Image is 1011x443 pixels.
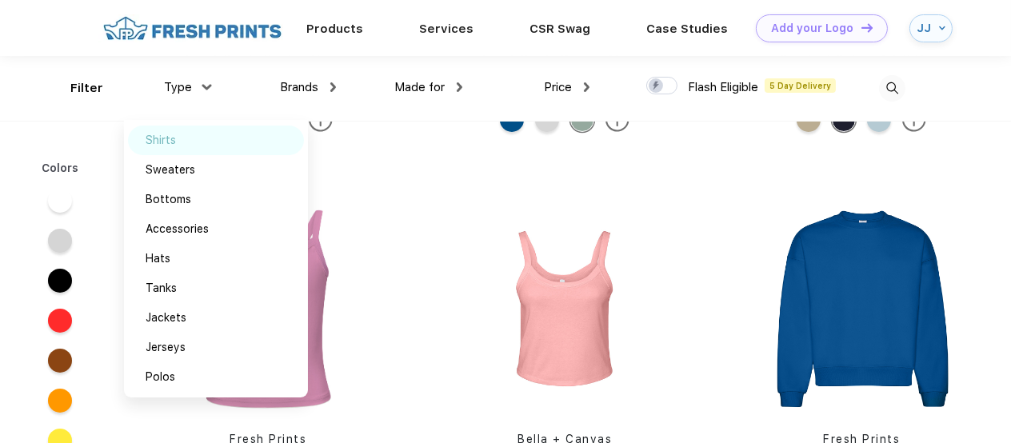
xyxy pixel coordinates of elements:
div: Filter [70,79,103,98]
img: func=resize&h=266 [458,202,671,415]
a: Products [306,22,363,36]
div: Tanks [146,280,177,297]
span: Type [164,80,192,94]
div: JJ [917,22,935,35]
img: fo%20logo%202.webp [98,14,286,42]
div: Jerseys [146,339,186,356]
div: Colors [30,160,91,177]
span: Price [544,80,572,94]
img: desktop_search.svg [879,75,905,102]
img: dropdown.png [457,82,462,92]
div: Sweaters [146,162,195,178]
div: Jackets [146,309,186,326]
img: dropdown.png [330,82,336,92]
span: 5 Day Delivery [765,78,836,93]
span: Made for [394,80,445,94]
div: Add your Logo [771,22,853,35]
div: Polos [146,369,175,385]
img: dropdown.png [584,82,589,92]
img: dropdown.png [202,84,211,90]
div: Accessories [146,221,209,237]
span: Brands [280,80,318,94]
span: Flash Eligible [688,80,758,94]
div: Hats [146,250,170,267]
div: Shirts [146,132,176,149]
img: func=resize&h=266 [755,202,968,415]
img: arrow_down_blue.svg [939,25,945,31]
div: Bottoms [146,191,191,208]
img: DT [861,23,873,32]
